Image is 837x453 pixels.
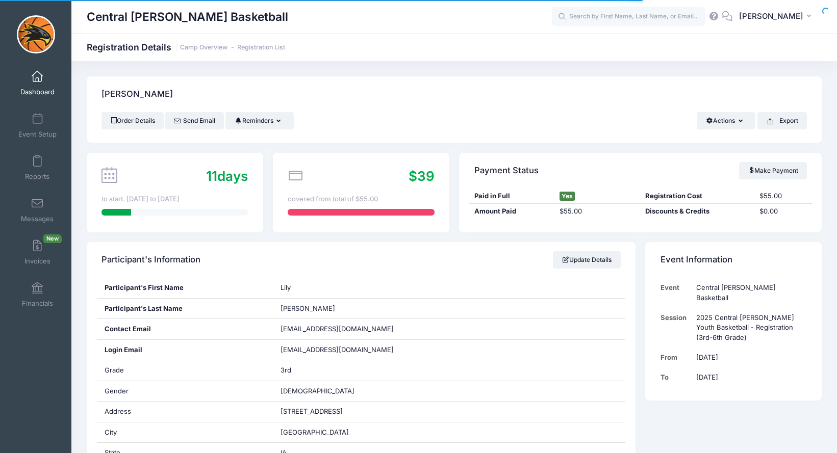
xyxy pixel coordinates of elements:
[281,366,291,374] span: 3rd
[691,367,806,387] td: [DATE]
[641,206,755,217] div: Discounts & Credits
[165,112,224,129] a: Send Email
[21,215,54,223] span: Messages
[13,65,62,101] a: Dashboard
[691,348,806,367] td: [DATE]
[24,257,50,265] span: Invoices
[97,340,273,360] div: Login Email
[732,5,822,29] button: [PERSON_NAME]
[18,130,57,139] span: Event Setup
[87,42,285,52] h1: Registration Details
[555,206,641,217] div: $55.00
[661,246,732,275] h4: Event Information
[97,319,273,339] div: Contact Email
[102,112,164,129] a: Order Details
[553,251,621,269] a: Update Details
[13,234,62,270] a: InvoicesNew
[102,80,173,109] h4: [PERSON_NAME]
[97,360,273,381] div: Grade
[641,191,755,201] div: Registration Cost
[281,304,335,312] span: [PERSON_NAME]
[469,206,555,217] div: Amount Paid
[237,44,285,51] a: Registration List
[739,11,803,22] span: [PERSON_NAME]
[661,367,692,387] td: To
[661,308,692,348] td: Session
[25,172,49,181] span: Reports
[102,194,248,204] div: to start. [DATE] to [DATE]
[281,325,394,333] span: [EMAIL_ADDRESS][DOMAIN_NAME]
[13,108,62,143] a: Event Setup
[661,278,692,308] td: Event
[697,112,755,129] button: Actions
[87,5,288,29] h1: Central [PERSON_NAME] Basketball
[281,428,349,436] span: [GEOGRAPHIC_DATA]
[560,192,575,201] span: Yes
[281,345,408,355] span: [EMAIL_ADDRESS][DOMAIN_NAME]
[22,299,53,308] span: Financials
[469,191,555,201] div: Paid in Full
[691,278,806,308] td: Central [PERSON_NAME] Basketball
[281,387,354,395] span: [DEMOGRAPHIC_DATA]
[20,88,55,96] span: Dashboard
[552,7,705,27] input: Search by First Name, Last Name, or Email...
[13,150,62,185] a: Reports
[225,112,293,129] button: Reminders
[43,234,62,243] span: New
[206,168,217,184] span: 11
[409,168,435,184] span: $39
[97,299,273,319] div: Participant's Last Name
[739,162,807,179] a: Make Payment
[281,407,343,415] span: [STREET_ADDRESS]
[281,283,291,291] span: Lily
[757,112,807,129] button: Export
[474,156,539,185] h4: Payment Status
[206,166,248,186] div: days
[661,348,692,367] td: From
[97,402,273,422] div: Address
[288,194,434,204] div: covered from total of $55.00
[97,422,273,443] div: City
[755,191,812,201] div: $55.00
[102,246,200,275] h4: Participant's Information
[755,206,812,217] div: $0.00
[97,381,273,402] div: Gender
[97,278,273,298] div: Participant's First Name
[691,308,806,348] td: 2025 Central [PERSON_NAME] Youth Basketball - Registration (3rd-6th Grade)
[180,44,227,51] a: Camp Overview
[17,15,55,54] img: Central Lee Basketball
[13,277,62,312] a: Financials
[13,192,62,228] a: Messages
